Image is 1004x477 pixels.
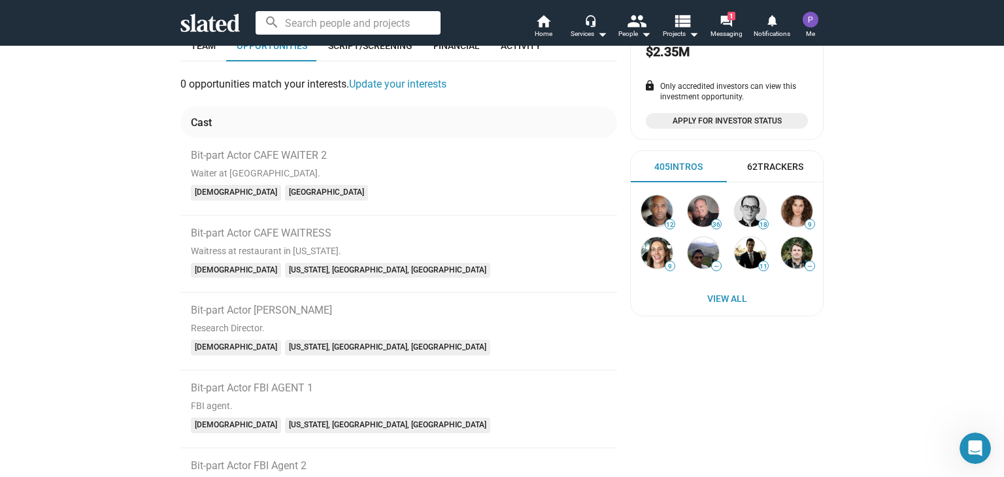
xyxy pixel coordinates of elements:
mat-icon: home [535,13,551,29]
span: Projects [663,26,699,42]
span: Messaging [711,26,743,42]
div: 0 opportunities match your interests. [180,77,617,107]
mat-icon: arrow_drop_down [638,26,654,42]
mat-chip: [DEMOGRAPHIC_DATA] [191,418,281,433]
mat-icon: headset_mic [584,14,596,26]
img: Alicia Minshew [781,195,812,227]
input: Search people and projects [256,11,441,35]
img: Pablo [803,12,818,27]
button: Pablo Me [795,9,826,43]
div: 405 Intros [654,161,703,173]
mat-icon: arrow_drop_down [594,26,610,42]
span: Me [806,26,815,42]
span: Notifications [754,26,790,42]
img: Amy Miller Gross [641,237,673,269]
button: People [612,13,658,42]
a: View All [633,287,820,310]
a: Home [520,13,566,42]
img: Brian E... [781,237,812,269]
span: Bit-part Actor CAFE WAITRESS [191,226,331,240]
a: Notifications [749,13,795,42]
mat-chip: [US_STATE], [GEOGRAPHIC_DATA], [GEOGRAPHIC_DATA] [285,263,490,278]
div: Research Director. [191,322,601,335]
mat-chip: [US_STATE], [GEOGRAPHIC_DATA], [GEOGRAPHIC_DATA] [285,418,490,433]
div: FBI agent. [191,400,601,412]
button: Services [566,13,612,42]
mat-chip: [DEMOGRAPHIC_DATA] [191,340,281,355]
a: Apply for Investor Status [646,113,808,129]
img: Brian Distance [641,195,673,227]
mat-icon: arrow_drop_down [686,26,701,42]
div: People [618,26,651,42]
div: 62 Trackers [747,161,803,173]
img: Dev A... [688,237,719,269]
div: Cast [191,116,212,129]
iframe: Intercom live chat [960,433,991,464]
mat-icon: lock [644,80,656,91]
mat-icon: notifications [765,14,778,26]
span: Bit-part Actor CAFE WAITER 2 [191,148,327,162]
mat-chip: [DEMOGRAPHIC_DATA] [191,185,281,201]
mat-icon: view_list [673,11,692,30]
img: Theodore Schaefer [735,195,766,227]
span: Home [535,26,552,42]
div: Waitress at restaurant in [US_STATE]. [191,245,601,257]
span: — [712,263,721,270]
div: Only accredited investors can view this investment opportunity. [646,82,808,103]
div: Waiter at [GEOGRAPHIC_DATA]. [191,167,601,180]
div: Services [571,26,607,42]
span: Bit-part Actor FBI Agent 2 [191,459,307,472]
mat-icon: people [627,11,646,30]
span: 9 [805,221,814,229]
span: View All [644,287,810,310]
span: 11 [759,263,768,271]
span: 18 [759,221,768,229]
span: 9 [665,263,675,271]
img: Tim Hobbs [735,237,766,269]
mat-icon: forum [720,14,732,27]
span: 36 [712,221,721,229]
span: 1 [728,12,735,20]
mat-chip: [US_STATE], [GEOGRAPHIC_DATA], [GEOGRAPHIC_DATA] [285,340,490,355]
a: 1Messaging [703,13,749,42]
span: Bit-part Actor FBI AGENT 1 [191,381,313,395]
a: Update your interests [349,78,446,90]
img: Ted Chalmers [688,195,719,227]
span: Apply for Investor Status [654,114,800,127]
mat-chip: [GEOGRAPHIC_DATA] [285,185,368,201]
mat-chip: [DEMOGRAPHIC_DATA] [191,263,281,278]
span: 12 [665,221,675,229]
span: — [805,263,814,270]
button: Projects [658,13,703,42]
h2: $2.35M [646,43,690,61]
span: Bit-part Actor [PERSON_NAME] [191,303,332,317]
